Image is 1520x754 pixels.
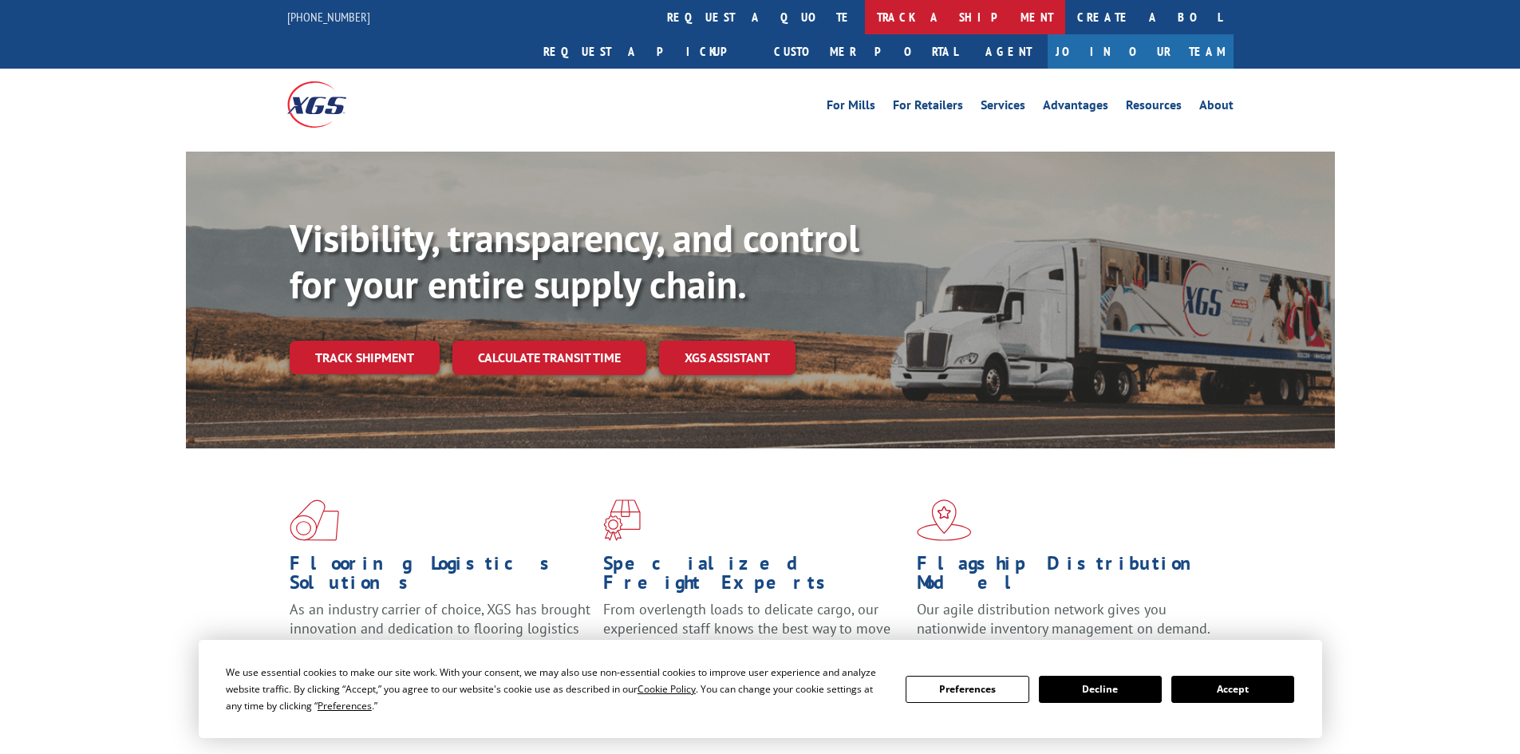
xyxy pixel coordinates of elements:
div: We use essential cookies to make our site work. With your consent, we may also use non-essential ... [226,664,886,714]
h1: Specialized Freight Experts [603,554,905,600]
a: For Retailers [893,99,963,116]
span: As an industry carrier of choice, XGS has brought innovation and dedication to flooring logistics... [290,600,590,657]
a: Request a pickup [531,34,762,69]
h1: Flooring Logistics Solutions [290,554,591,600]
a: Customer Portal [762,34,969,69]
a: Agent [969,34,1048,69]
b: Visibility, transparency, and control for your entire supply chain. [290,213,859,309]
a: Resources [1126,99,1182,116]
a: Join Our Team [1048,34,1234,69]
button: Decline [1039,676,1162,703]
h1: Flagship Distribution Model [917,554,1218,600]
a: Advantages [1043,99,1108,116]
a: XGS ASSISTANT [659,341,796,375]
span: Preferences [318,699,372,713]
p: From overlength loads to delicate cargo, our experienced staff knows the best way to move your fr... [603,600,905,671]
a: Services [981,99,1025,116]
span: Cookie Policy [638,682,696,696]
div: Cookie Consent Prompt [199,640,1322,738]
img: xgs-icon-focused-on-flooring-red [603,499,641,541]
a: Track shipment [290,341,440,374]
a: About [1199,99,1234,116]
a: For Mills [827,99,875,116]
img: xgs-icon-flagship-distribution-model-red [917,499,972,541]
button: Preferences [906,676,1028,703]
span: Our agile distribution network gives you nationwide inventory management on demand. [917,600,1210,638]
a: [PHONE_NUMBER] [287,9,370,25]
a: Calculate transit time [452,341,646,375]
img: xgs-icon-total-supply-chain-intelligence-red [290,499,339,541]
button: Accept [1171,676,1294,703]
